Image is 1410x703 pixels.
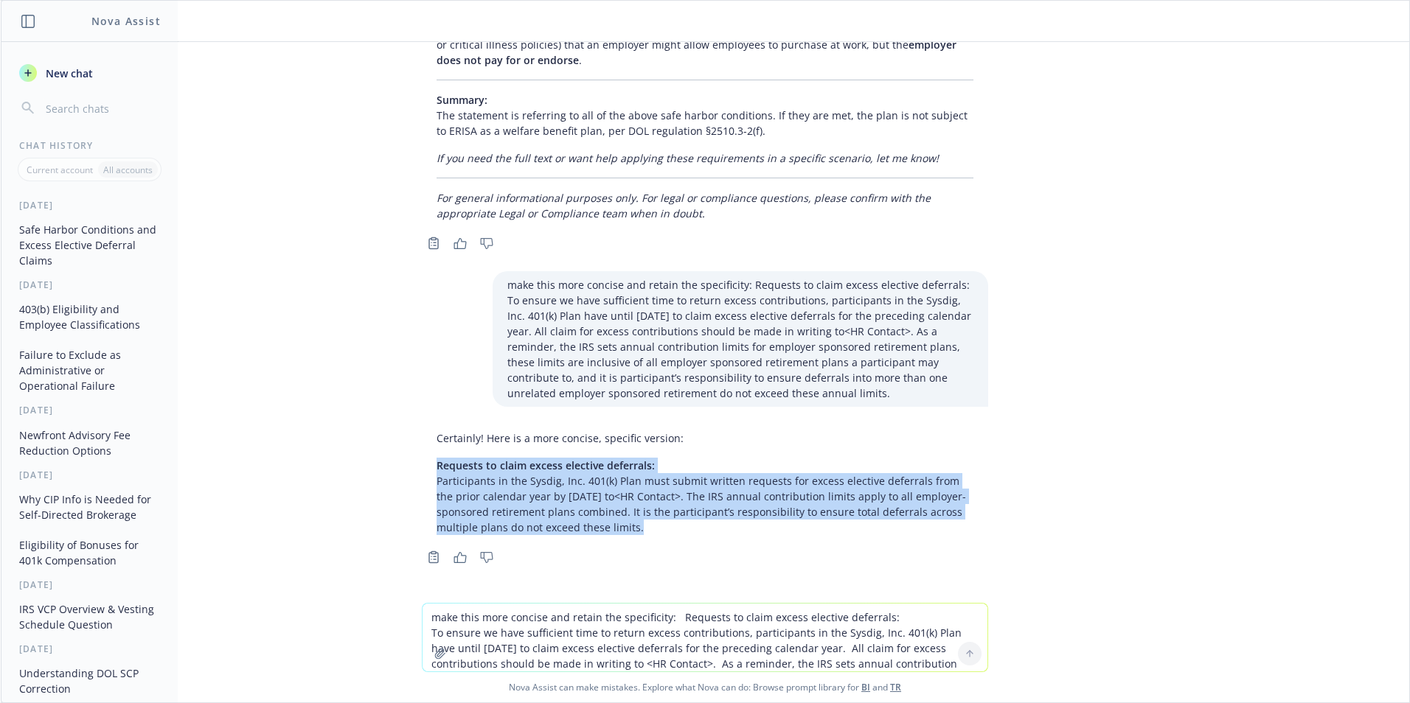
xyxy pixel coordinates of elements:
p: The statement is referring to all of the above safe harbor conditions. If they are met, the plan ... [437,92,973,139]
svg: Copy to clipboard [427,237,440,250]
button: Failure to Exclude as Administrative or Operational Failure [13,343,166,398]
span: Nova Assist can make mistakes. Explore what Nova can do: Browse prompt library for and [7,672,1403,702]
div: [DATE] [1,578,178,591]
p: Certainly! Here is a more concise, specific version: [437,430,973,446]
div: [DATE] [1,279,178,291]
div: [DATE] [1,404,178,416]
a: TR [890,681,901,693]
a: BI [861,681,870,693]
button: Understanding DOL SCP Correction [13,661,166,701]
span: employer does not pay for or endorse [437,38,956,67]
span: New chat [43,66,93,81]
div: [DATE] [1,199,178,211]
span: Summary: [437,93,487,107]
span: Requests to claim excess elective deferrals: [437,458,655,472]
button: 403(b) Eligibility and Employee Classifications [13,297,166,337]
svg: Copy to clipboard [427,550,440,564]
div: [DATE] [1,469,178,481]
em: For general informational purposes only. For legal or compliance questions, please confirm with t... [437,191,931,220]
button: Eligibility of Bonuses for 401k Compensation [13,533,166,573]
p: make this more concise and retain the specificity: Requests to claim excess elective deferrals: T... [507,277,973,401]
em: If you need the full text or want help applying these requirements in a specific scenario, let me... [437,151,939,165]
h1: Nova Assist [91,13,161,29]
button: Thumbs down [475,547,499,567]
p: All accounts [103,164,153,176]
p: These requirements apply most often to "voluntary insurance" (e.g., supplemental life, accident, ... [437,21,973,68]
p: Current account [27,164,93,176]
div: [DATE] [1,643,178,655]
div: Chat History [1,139,178,152]
button: Safe Harbor Conditions and Excess Elective Deferral Claims [13,217,166,273]
button: Thumbs down [475,233,499,253]
input: Search chats [43,98,160,119]
button: New chat [13,60,166,86]
button: Newfront Advisory Fee Reduction Options [13,423,166,463]
button: Why CIP Info is Needed for Self-Directed Brokerage [13,487,166,527]
button: IRS VCP Overview & Vesting Schedule Question [13,597,166,637]
p: Participants in the Sysdig, Inc. 401(k) Plan must submit written requests for excess elective def... [437,458,973,535]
